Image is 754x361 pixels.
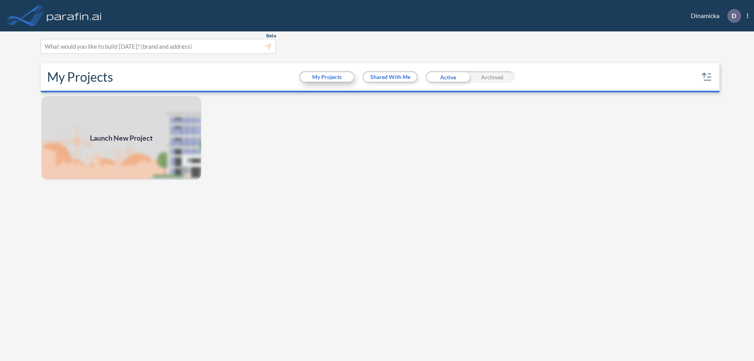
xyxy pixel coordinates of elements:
div: Active [426,71,470,83]
button: Shared With Me [364,72,417,82]
a: Launch New Project [41,95,202,180]
p: D [732,12,736,19]
button: My Projects [300,72,353,82]
div: Archived [470,71,514,83]
h2: My Projects [47,70,113,84]
button: sort [701,71,713,83]
span: Beta [266,33,276,39]
img: add [41,95,202,180]
span: Launch New Project [90,133,153,143]
img: logo [45,8,103,24]
div: Dinamicka [679,9,748,23]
